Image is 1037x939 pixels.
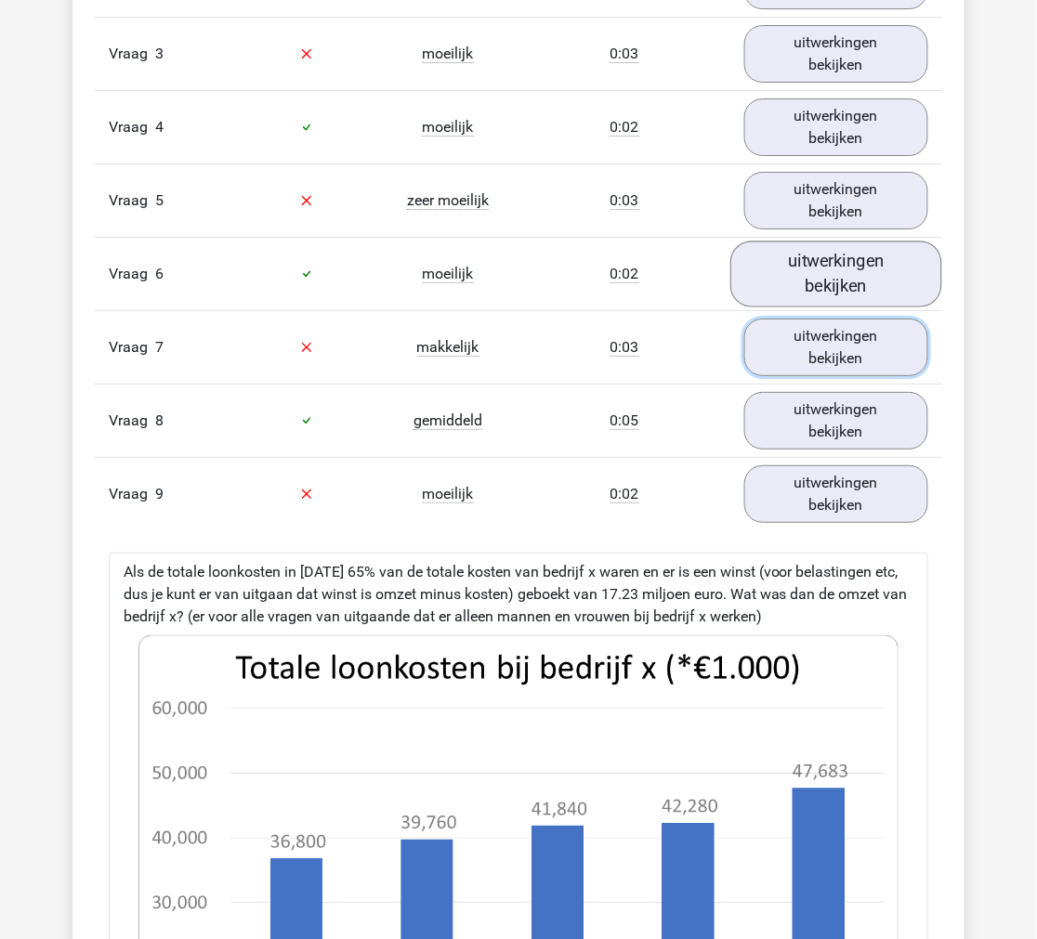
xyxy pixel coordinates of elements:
span: Vraag [109,410,155,432]
span: moeilijk [423,118,474,137]
span: moeilijk [423,45,474,63]
span: Vraag [109,483,155,505]
span: 7 [155,338,164,356]
span: Vraag [109,116,155,138]
span: moeilijk [423,485,474,503]
span: Vraag [109,43,155,65]
span: moeilijk [423,265,474,283]
span: makkelijk [417,338,479,357]
span: 8 [155,411,164,429]
span: gemiddeld [413,411,482,430]
span: zeer moeilijk [407,191,489,210]
a: uitwerkingen bekijken [744,25,928,83]
span: Vraag [109,263,155,285]
a: uitwerkingen bekijken [744,465,928,523]
span: 0:02 [610,265,639,283]
span: Vraag [109,336,155,359]
span: 0:03 [610,338,639,357]
span: 9 [155,485,164,502]
span: 3 [155,45,164,62]
a: uitwerkingen bekijken [744,392,928,450]
a: uitwerkingen bekijken [744,98,928,156]
span: 6 [155,265,164,282]
a: uitwerkingen bekijken [744,172,928,229]
span: 0:02 [610,485,639,503]
a: uitwerkingen bekijken [730,241,942,306]
span: 4 [155,118,164,136]
a: uitwerkingen bekijken [744,319,928,376]
span: 5 [155,191,164,209]
span: 0:02 [610,118,639,137]
span: 0:03 [610,191,639,210]
span: Vraag [109,189,155,212]
span: 0:05 [610,411,639,430]
span: 0:03 [610,45,639,63]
